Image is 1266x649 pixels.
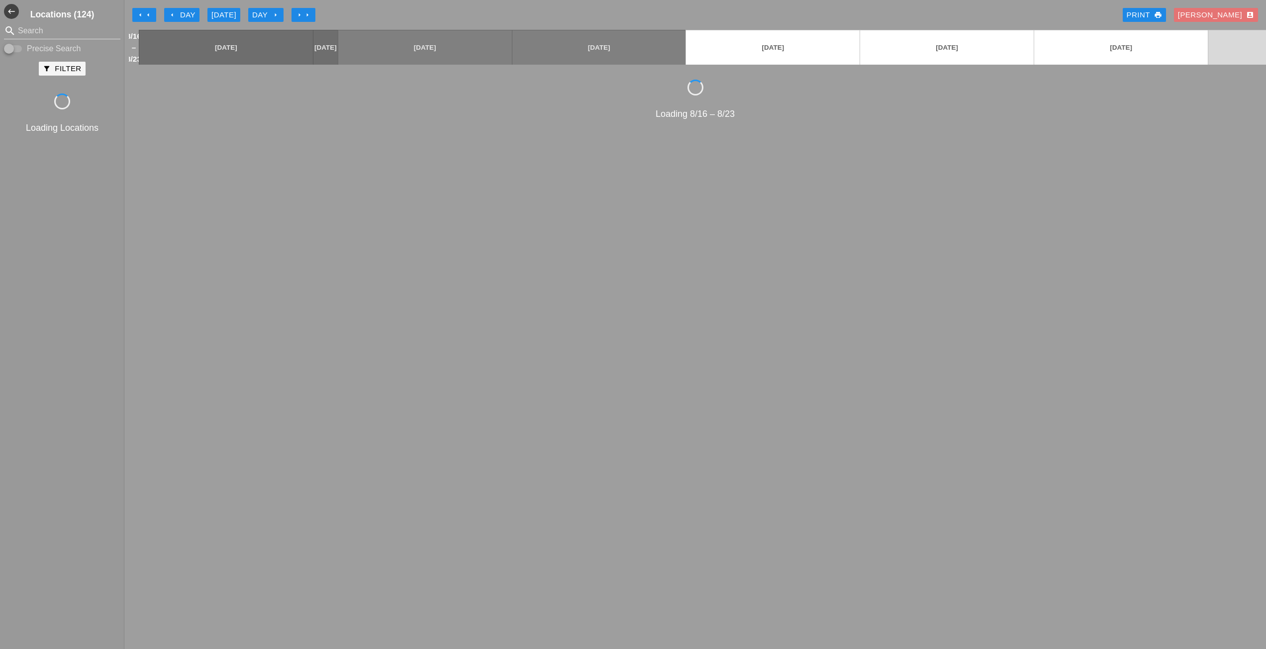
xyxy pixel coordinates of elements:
a: [DATE] [139,30,313,65]
button: Day [248,8,284,22]
button: Filter [39,62,85,76]
div: Day [168,9,195,21]
div: Loading 8/16 – 8/23 [128,107,1262,121]
i: arrow_right [272,11,280,19]
i: account_box [1246,11,1254,19]
button: Shrink Sidebar [4,4,19,19]
label: Precise Search [27,44,81,54]
i: search [4,25,16,37]
i: filter_alt [43,65,51,73]
a: [DATE] [313,30,338,65]
i: arrow_left [136,11,144,19]
a: [DATE] [512,30,686,65]
div: Print [1127,9,1162,21]
button: Move Back 1 Week [132,8,156,22]
button: Move Ahead 1 Week [292,8,315,22]
div: Filter [43,63,81,75]
a: Print [1123,8,1166,22]
div: Day [252,9,280,21]
div: [PERSON_NAME] [1178,9,1254,21]
a: [DATE] [860,30,1034,65]
div: [DATE] [211,9,236,21]
button: [PERSON_NAME] [1174,8,1258,22]
div: Loading Locations [2,121,122,135]
a: [DATE] [1034,30,1208,65]
a: [DATE] [686,30,860,65]
button: Day [164,8,199,22]
a: [DATE] [338,30,512,65]
i: west [4,4,19,19]
i: arrow_left [144,11,152,19]
i: arrow_right [295,11,303,19]
span: 8/16 – 8/23 [126,30,141,65]
i: arrow_left [168,11,176,19]
input: Search [18,23,106,39]
i: print [1154,11,1162,19]
div: Enable Precise search to match search terms exactly. [4,43,120,55]
button: [DATE] [207,8,240,22]
i: arrow_right [303,11,311,19]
